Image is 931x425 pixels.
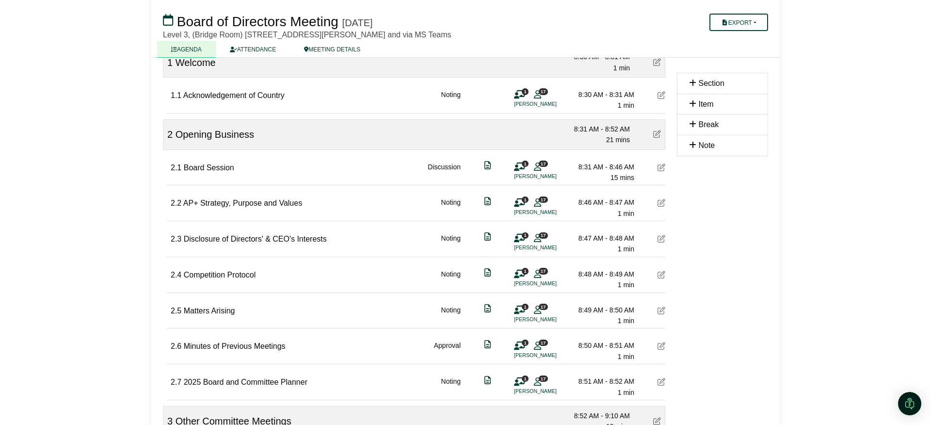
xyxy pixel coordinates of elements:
li: [PERSON_NAME] [514,387,587,395]
div: Noting [441,89,461,111]
div: 8:31 AM - 8:46 AM [566,162,634,172]
span: 1 min [618,389,634,396]
span: 2.4 [171,271,181,279]
div: 8:30 AM - 8:31 AM [566,89,634,100]
span: 1 [522,232,529,239]
span: 1 min [613,64,630,72]
span: 2.3 [171,235,181,243]
span: Board of Directors Meeting [177,14,338,29]
span: 1 [522,88,529,95]
span: 17 [539,232,548,239]
span: Acknowledgement of Country [183,91,285,99]
div: 8:31 AM - 8:52 AM [562,124,630,134]
span: 1 [522,161,529,167]
span: Disclosure of Directors' & CEO's Interests [184,235,327,243]
span: Minutes of Previous Meetings [184,342,286,350]
div: [DATE] [342,17,373,29]
span: Competition Protocol [184,271,256,279]
li: [PERSON_NAME] [514,244,587,252]
span: AP+ Strategy, Purpose and Values [183,199,302,207]
li: [PERSON_NAME] [514,351,587,360]
span: 17 [539,268,548,274]
span: 1 [522,340,529,346]
li: [PERSON_NAME] [514,279,587,288]
span: Welcome [176,57,216,68]
span: 2025 Board and Committee Planner [184,378,307,386]
span: Matters Arising [184,307,235,315]
span: 1 min [618,101,634,109]
div: 8:50 AM - 8:51 AM [566,340,634,351]
span: Break [698,120,719,129]
span: 21 mins [606,136,630,144]
li: [PERSON_NAME] [514,208,587,216]
span: 17 [539,304,548,310]
span: 1 [522,376,529,382]
li: [PERSON_NAME] [514,100,587,108]
span: 2.5 [171,307,181,315]
span: 1 min [618,245,634,253]
span: Note [698,141,715,149]
div: Noting [441,376,461,398]
span: 1 [522,196,529,203]
span: 1 [522,268,529,274]
span: 1 [522,304,529,310]
div: Noting [441,269,461,291]
span: 1 min [618,353,634,360]
div: 8:51 AM - 8:52 AM [566,376,634,387]
div: Discussion [428,162,461,183]
li: [PERSON_NAME] [514,315,587,324]
span: 1.1 [171,91,181,99]
div: Noting [441,233,461,255]
div: 8:46 AM - 8:47 AM [566,197,634,208]
span: 2.6 [171,342,181,350]
span: 2.7 [171,378,181,386]
span: Level 3, (Bridge Room) [STREET_ADDRESS][PERSON_NAME] and via MS Teams [163,31,451,39]
div: Noting [441,197,461,219]
span: 1 min [618,281,634,289]
button: Export [709,14,768,31]
a: MEETING DETAILS [290,41,374,58]
span: 17 [539,88,548,95]
span: Board Session [184,163,234,172]
div: Approval [434,340,461,362]
span: 15 mins [610,174,634,181]
span: Opening Business [176,129,254,140]
a: AGENDA [157,41,216,58]
span: 2 [167,129,173,140]
div: 8:49 AM - 8:50 AM [566,305,634,315]
span: 17 [539,196,548,203]
a: ATTENDANCE [216,41,290,58]
div: 8:52 AM - 9:10 AM [562,410,630,421]
span: 17 [539,161,548,167]
span: Item [698,100,713,108]
div: 8:47 AM - 8:48 AM [566,233,634,244]
span: 17 [539,376,548,382]
span: Section [698,79,724,87]
div: 8:48 AM - 8:49 AM [566,269,634,279]
span: 1 min [618,317,634,325]
div: Noting [441,305,461,327]
span: 1 [167,57,173,68]
span: 2.1 [171,163,181,172]
span: 17 [539,340,548,346]
li: [PERSON_NAME] [514,172,587,180]
div: Open Intercom Messenger [898,392,921,415]
span: 1 min [618,210,634,217]
span: 2.2 [171,199,181,207]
